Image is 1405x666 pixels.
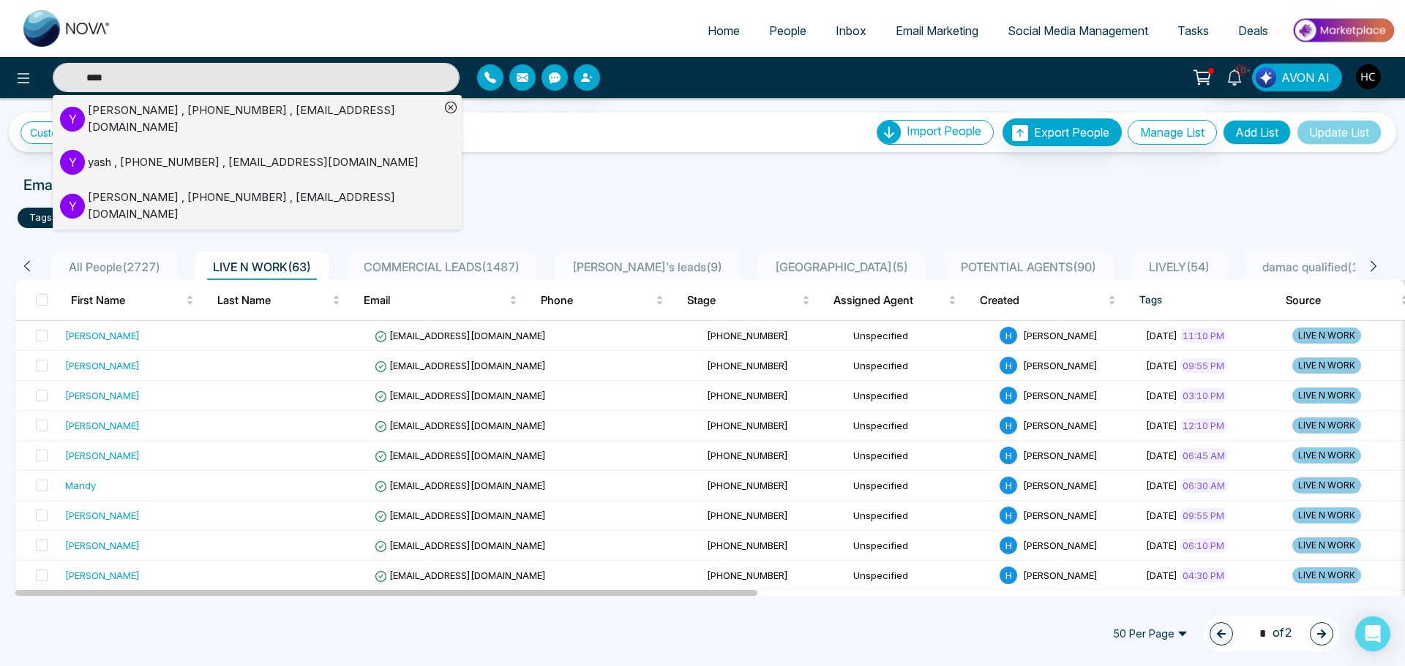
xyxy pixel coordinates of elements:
span: Source [1286,292,1398,309]
span: [EMAIL_ADDRESS][DOMAIN_NAME] [375,480,546,491]
span: [PHONE_NUMBER] [707,390,788,401]
span: H [1000,477,1017,494]
div: [PERSON_NAME] [65,358,140,373]
span: [PHONE_NUMBER] [707,360,788,371]
span: [PERSON_NAME]'s leads ( 9 ) [566,260,728,274]
span: AVON AI [1281,69,1330,86]
span: LIVE N WORK [1292,507,1361,523]
span: 06:30 AM [1180,478,1228,493]
span: Phone [541,292,653,309]
span: H [1000,357,1017,374]
div: [PERSON_NAME] [65,328,140,343]
td: Unspecified [847,471,994,501]
span: H [1000,327,1017,344]
div: [PERSON_NAME] [65,418,140,433]
div: Open Intercom Messenger [1355,616,1390,651]
span: Stage [687,292,799,309]
span: Email Marketing [896,23,978,38]
span: Email [364,292,506,309]
span: 06:10 PM [1180,538,1227,553]
span: POTENTIAL AGENTS ( 90 ) [955,260,1102,274]
div: [PERSON_NAME] [65,538,140,553]
span: [PERSON_NAME] [1023,480,1098,491]
a: Tasks [1163,17,1224,45]
span: LIVE N WORK [1292,328,1361,344]
span: All People ( 2727 ) [63,260,166,274]
span: 12:10 PM [1180,418,1227,433]
span: LIVE N WORK [1292,447,1361,463]
span: [DATE] [1146,540,1177,551]
th: Assigned Agent [822,280,968,321]
div: Mandy [65,478,96,493]
div: [PERSON_NAME] [65,508,140,523]
span: [EMAIL_ADDRESS][DOMAIN_NAME] [375,450,546,461]
span: of 2 [1251,624,1292,643]
span: [EMAIL_ADDRESS][DOMAIN_NAME] [375,569,546,581]
a: Social Media Management [993,17,1163,45]
a: Custom Filter [20,121,124,144]
span: [DATE] [1146,450,1177,461]
button: Add List [1223,120,1291,145]
span: H [1000,567,1017,584]
p: Y [60,107,85,132]
span: H [1000,507,1017,524]
span: Inbox [836,23,866,38]
td: Unspecified [847,501,994,531]
span: [DATE] [1146,480,1177,491]
span: LIVE N WORK [1292,537,1361,553]
span: [EMAIL_ADDRESS][DOMAIN_NAME] [375,540,546,551]
span: [PHONE_NUMBER] [707,450,788,461]
span: [EMAIL_ADDRESS][DOMAIN_NAME] [375,330,546,341]
th: Email [352,280,529,321]
span: [DATE] [1146,390,1177,401]
img: User Avatar [1356,64,1381,89]
td: Unspecified [847,561,994,591]
span: Deals [1238,23,1268,38]
td: Unspecified [847,411,994,441]
span: 03:10 PM [1180,388,1227,403]
span: [PHONE_NUMBER] [707,420,788,431]
span: [DATE] [1146,510,1177,521]
p: Y [60,194,85,219]
button: Export People [1003,118,1122,146]
span: Import People [907,124,981,138]
span: [PHONE_NUMBER] [707,480,788,491]
span: [PERSON_NAME] [1023,569,1098,581]
span: Social Media Management [1008,23,1148,38]
span: H [1000,537,1017,554]
span: COMMERCIAL LEADS ( 1487 ) [358,260,525,274]
span: [PERSON_NAME] [1023,510,1098,521]
span: [PERSON_NAME] [1023,540,1098,551]
span: [GEOGRAPHIC_DATA] ( 5 ) [769,260,914,274]
img: Market-place.gif [1290,14,1396,47]
span: First Name [71,292,183,309]
span: [EMAIL_ADDRESS][DOMAIN_NAME] [375,420,546,431]
span: 06:45 AM [1180,448,1228,463]
div: yash , [PHONE_NUMBER] , [EMAIL_ADDRESS][DOMAIN_NAME] [88,154,419,171]
span: LIVELY ( 54 ) [1143,260,1215,274]
span: [PERSON_NAME] [1023,330,1098,341]
span: H [1000,447,1017,464]
button: Manage List [1128,120,1217,145]
span: [EMAIL_ADDRESS][DOMAIN_NAME] [375,360,546,371]
span: [PERSON_NAME] [1023,390,1098,401]
a: 10+ [1217,64,1252,89]
span: [EMAIL_ADDRESS][DOMAIN_NAME] [375,390,546,401]
span: LIVE N WORK [1292,417,1361,434]
span: 11:10 PM [1180,328,1227,343]
span: [PHONE_NUMBER] [707,330,788,341]
td: Unspecified [847,531,994,561]
span: LIVE N WORK [1292,387,1361,404]
button: AVON AI [1252,64,1342,91]
span: [PERSON_NAME] [1023,360,1098,371]
th: Tags [1128,280,1274,321]
div: [PERSON_NAME] [65,448,140,463]
span: Last Name [217,292,329,309]
a: Inbox [821,17,881,45]
th: Stage [675,280,822,321]
span: Created [980,292,1104,309]
div: [PERSON_NAME] [65,388,140,403]
th: Phone [529,280,675,321]
img: Lead Flow [1256,67,1276,88]
p: y [60,150,85,175]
